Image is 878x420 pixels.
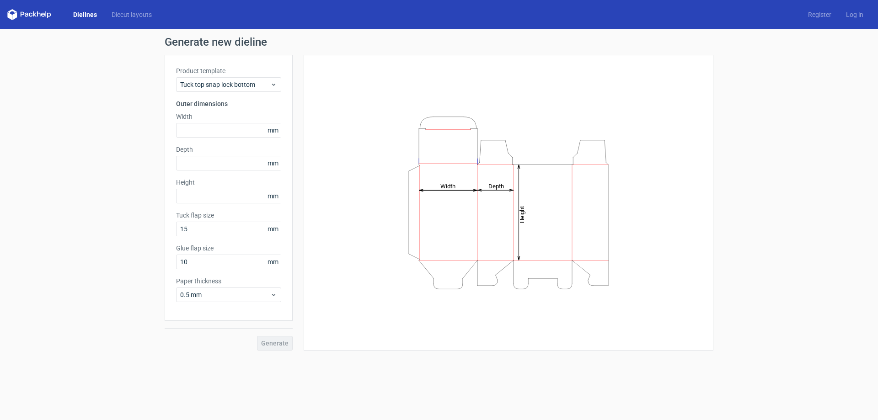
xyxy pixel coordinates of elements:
span: Tuck top snap lock bottom [180,80,270,89]
label: Tuck flap size [176,211,281,220]
a: Diecut layouts [104,10,159,19]
tspan: Height [519,206,525,223]
a: Log in [839,10,871,19]
label: Depth [176,145,281,154]
span: mm [265,156,281,170]
a: Register [801,10,839,19]
label: Product template [176,66,281,75]
h1: Generate new dieline [165,37,713,48]
tspan: Depth [488,182,504,189]
h3: Outer dimensions [176,99,281,108]
span: mm [265,123,281,137]
label: Height [176,178,281,187]
label: Paper thickness [176,276,281,286]
label: Glue flap size [176,244,281,253]
span: mm [265,189,281,203]
span: mm [265,222,281,236]
label: Width [176,112,281,121]
span: mm [265,255,281,269]
span: 0.5 mm [180,290,270,299]
tspan: Width [440,182,455,189]
a: Dielines [66,10,104,19]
